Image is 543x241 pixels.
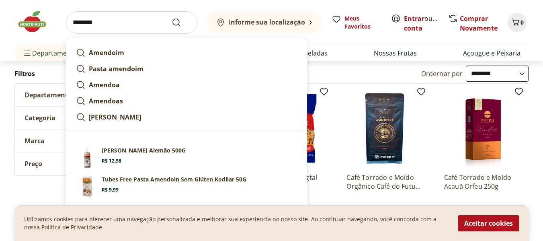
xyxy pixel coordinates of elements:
[344,14,381,31] span: Meus Favoritos
[76,146,98,169] img: Principal
[76,175,98,198] img: Principal
[102,175,246,183] p: Tubes Free Pasta Amendoin Sem Glúten Kodilar 50G
[332,14,381,31] a: Meus Favoritos
[520,19,524,26] span: 0
[444,90,520,167] img: Café Torrado e Moído Acauã Orfeu 250g
[73,45,300,61] a: Amendoim
[229,18,305,27] b: Informe sua localização
[25,114,55,122] span: Categoria
[73,172,300,201] a: PrincipalTubes Free Pasta Amendoin Sem Glúten Kodilar 50GR$ 9,99
[23,43,80,63] span: Departamentos
[89,97,123,105] strong: Amendoas
[374,48,417,58] a: Nossas Frutas
[102,187,119,193] span: R$ 9,99
[346,90,423,167] img: Café Torrado e Moído Orgânico Café do Futuro 250g
[89,64,143,73] strong: Pasta amendoim
[460,14,498,33] a: Comprar Novamente
[89,80,120,89] strong: Amendoa
[73,77,300,93] a: Amendoa
[463,48,520,58] a: Açougue e Peixaria
[15,152,135,175] button: Preço
[25,91,72,99] span: Departamento
[14,66,136,82] h2: Filtros
[421,69,463,78] label: Ordernar por
[508,13,527,32] button: Carrinho
[89,48,124,57] strong: Amendoim
[73,93,300,109] a: Amendoas
[16,10,56,34] img: Hortifruti
[346,173,423,191] a: Café Torrado e Moído Orgânico Café do Futuro 250g
[66,11,197,34] input: search
[73,61,300,77] a: Pasta amendoim
[444,173,520,191] a: Café Torrado e Moído Acauã Orfeu 250g
[404,14,424,23] a: Entrar
[404,14,448,33] a: Criar conta
[89,113,141,122] strong: [PERSON_NAME]
[102,158,121,164] span: R$ 12,98
[25,160,42,168] span: Preço
[73,109,300,125] a: [PERSON_NAME]
[24,215,448,231] p: Utilizamos cookies para oferecer uma navegação personalizada e melhorar sua experiencia no nosso ...
[23,43,32,63] button: Menu
[102,146,186,154] p: [PERSON_NAME] Alemão 500G
[458,215,519,231] button: Aceitar cookies
[15,107,135,129] button: Categoria
[172,18,191,27] button: Submit Search
[25,137,45,145] span: Marca
[15,84,135,106] button: Departamento
[207,11,322,34] button: Informe sua localização
[404,14,440,33] span: ou
[73,143,300,172] a: Principal[PERSON_NAME] Alemão 500GR$ 12,98
[15,130,135,152] button: Marca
